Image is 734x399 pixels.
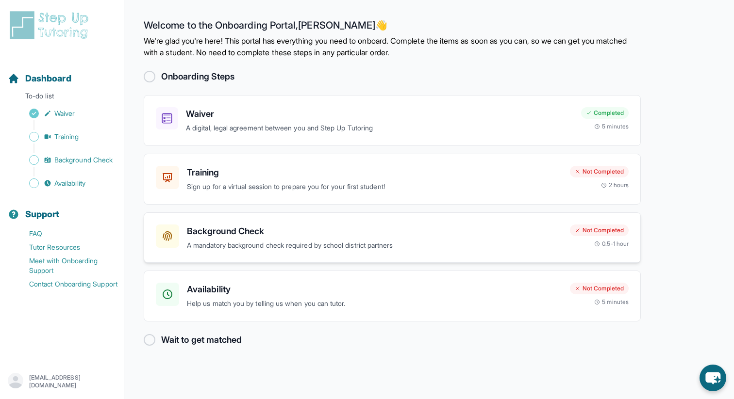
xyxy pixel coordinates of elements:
span: Training [54,132,79,142]
a: Dashboard [8,72,71,85]
h2: Onboarding Steps [161,70,234,83]
a: Availability [8,176,124,190]
p: To-do list [4,91,120,105]
button: Dashboard [4,56,120,89]
p: Help us match you by telling us when you can tutor. [187,298,562,309]
a: TrainingSign up for a virtual session to prepare you for your first student!Not Completed2 hours [144,154,641,205]
p: A mandatory background check required by school district partners [187,240,562,251]
div: Not Completed [570,283,629,294]
a: WaiverA digital, legal agreement between you and Step Up TutoringCompleted5 minutes [144,95,641,146]
h2: Welcome to the Onboarding Portal, [PERSON_NAME] 👋 [144,19,641,35]
a: Waiver [8,107,124,120]
a: Tutor Resources [8,240,124,254]
a: Background Check [8,153,124,167]
h2: Wait to get matched [161,333,242,347]
a: Background CheckA mandatory background check required by school district partnersNot Completed0.5... [144,212,641,263]
span: Dashboard [25,72,71,85]
div: 5 minutes [594,298,629,306]
h3: Availability [187,283,562,296]
span: Background Check [54,155,113,165]
a: Contact Onboarding Support [8,277,124,291]
button: [EMAIL_ADDRESS][DOMAIN_NAME] [8,373,116,390]
button: chat-button [700,365,726,391]
p: A digital, legal agreement between you and Step Up Tutoring [186,123,573,134]
div: Not Completed [570,224,629,236]
a: Meet with Onboarding Support [8,254,124,277]
h3: Background Check [187,224,562,238]
div: 0.5-1 hour [594,240,629,248]
a: Training [8,130,124,144]
span: Support [25,207,60,221]
div: 2 hours [601,181,629,189]
button: Support [4,192,120,225]
p: [EMAIL_ADDRESS][DOMAIN_NAME] [29,374,116,389]
div: Completed [581,107,629,119]
div: Not Completed [570,166,629,177]
span: Waiver [54,109,75,118]
p: We're glad you're here! This portal has everything you need to onboard. Complete the items as soo... [144,35,641,58]
a: AvailabilityHelp us match you by telling us when you can tutor.Not Completed5 minutes [144,271,641,321]
span: Availability [54,178,85,188]
img: logo [8,10,94,41]
h3: Waiver [186,107,573,121]
h3: Training [187,166,562,179]
p: Sign up for a virtual session to prepare you for your first student! [187,181,562,192]
div: 5 minutes [594,123,629,130]
a: FAQ [8,227,124,240]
